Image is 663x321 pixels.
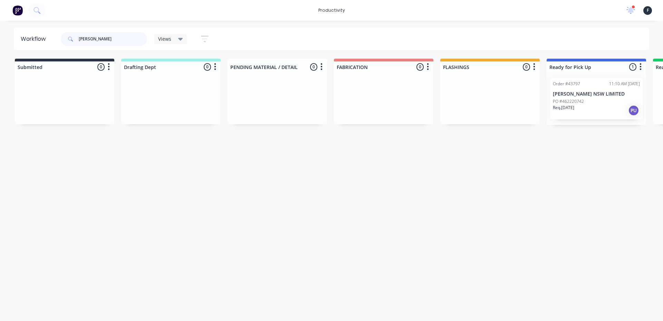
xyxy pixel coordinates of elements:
[647,7,649,13] span: F
[79,32,147,46] input: Search for orders...
[553,98,584,105] p: PO #462220742
[553,81,580,87] div: Order #43797
[553,91,640,97] p: [PERSON_NAME] NSW LIMITED
[609,81,640,87] div: 11:10 AM [DATE]
[550,78,643,119] div: Order #4379711:10 AM [DATE][PERSON_NAME] NSW LIMITEDPO #462220742Req.[DATE]PU
[158,35,171,42] span: Views
[553,105,574,111] p: Req. [DATE]
[315,5,348,16] div: productivity
[628,105,639,116] div: PU
[21,35,49,43] div: Workflow
[12,5,23,16] img: Factory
